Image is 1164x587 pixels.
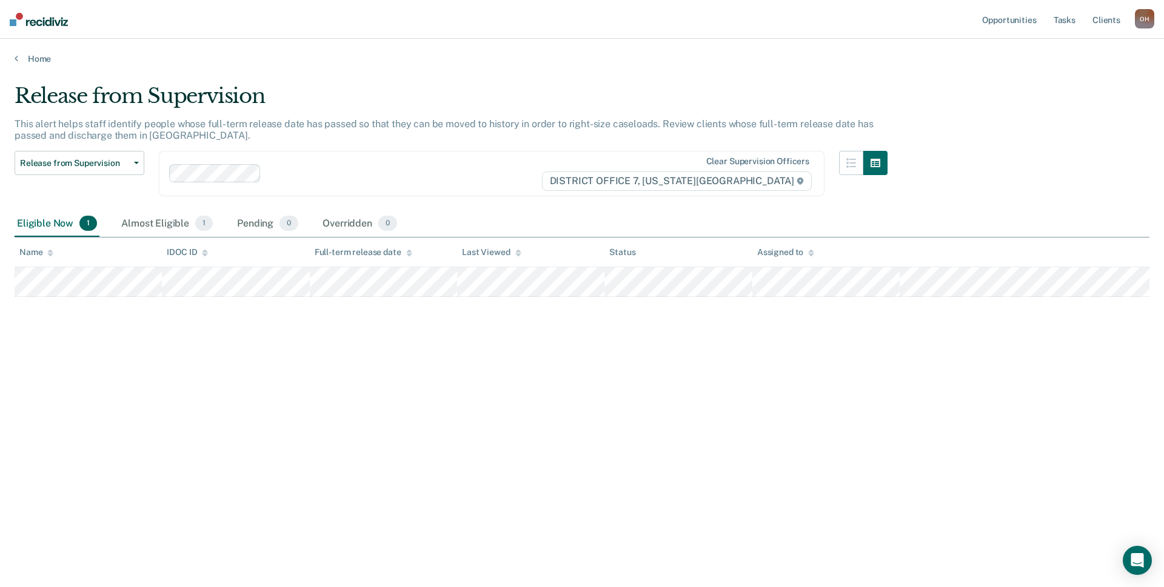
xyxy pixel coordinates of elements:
[15,84,888,118] div: Release from Supervision
[609,247,635,257] div: Status
[1135,9,1154,28] div: O H
[10,13,68,26] img: Recidiviz
[279,216,298,231] span: 0
[315,247,412,257] div: Full-term release date
[15,53,1149,64] a: Home
[1123,546,1152,575] div: Open Intercom Messenger
[235,211,301,237] div: Pending
[706,156,809,167] div: Clear supervision officers
[320,211,400,237] div: Overridden
[195,216,213,231] span: 1
[15,118,873,141] p: This alert helps staff identify people whose full-term release date has passed so that they can b...
[378,216,397,231] span: 0
[79,216,97,231] span: 1
[462,247,521,257] div: Last Viewed
[119,211,215,237] div: Almost Eligible
[20,158,129,168] span: Release from Supervision
[542,171,812,191] span: DISTRICT OFFICE 7, [US_STATE][GEOGRAPHIC_DATA]
[19,247,53,257] div: Name
[757,247,814,257] div: Assigned to
[15,211,99,237] div: Eligible Now
[167,247,208,257] div: IDOC ID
